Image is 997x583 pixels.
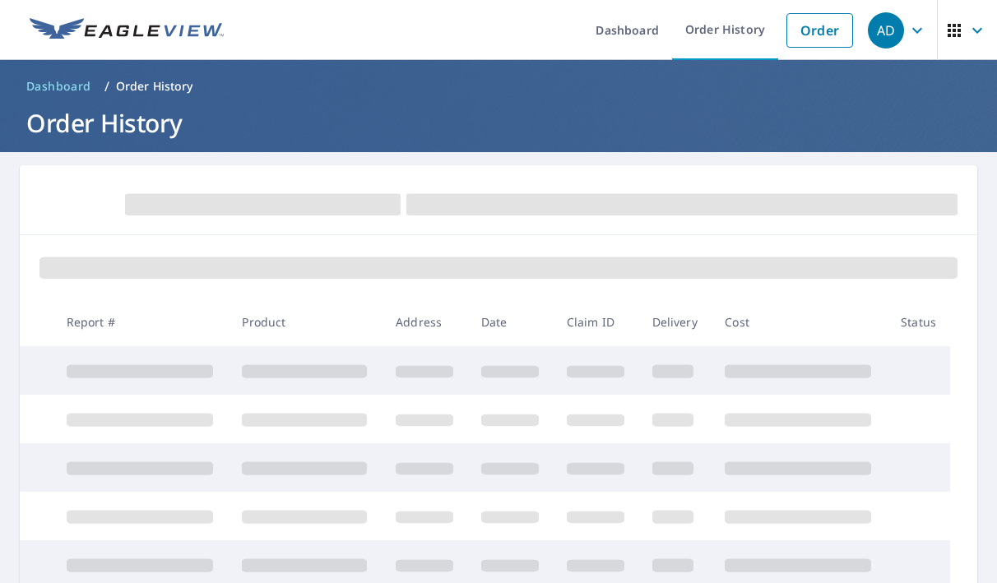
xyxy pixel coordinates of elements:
h1: Order History [20,106,977,140]
img: EV Logo [30,18,224,43]
th: Claim ID [554,298,639,346]
span: Dashboard [26,78,91,95]
th: Status [888,298,950,346]
p: Order History [116,78,193,95]
th: Product [229,298,383,346]
th: Address [383,298,468,346]
th: Date [468,298,554,346]
th: Cost [712,298,888,346]
nav: breadcrumb [20,73,977,99]
div: AD [868,12,904,49]
th: Delivery [639,298,712,346]
a: Order [786,13,853,48]
li: / [104,76,109,96]
a: Dashboard [20,73,98,99]
th: Report # [53,298,230,346]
